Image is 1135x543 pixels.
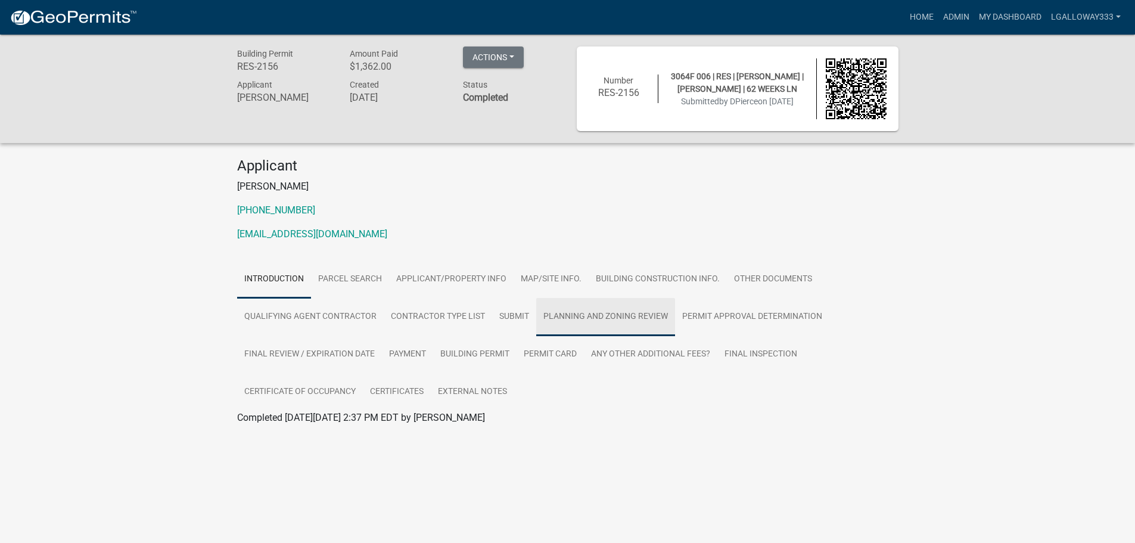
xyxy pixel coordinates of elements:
a: Applicant/Property Info [389,260,514,299]
a: [EMAIL_ADDRESS][DOMAIN_NAME] [237,228,387,240]
a: My Dashboard [974,6,1046,29]
span: Completed [DATE][DATE] 2:37 PM EDT by [PERSON_NAME] [237,412,485,423]
a: Contractor Type List [384,298,492,336]
a: Home [905,6,938,29]
a: Any other Additional Fees? [584,336,717,374]
span: Number [604,76,633,85]
a: [PHONE_NUMBER] [237,204,315,216]
h6: [DATE] [350,92,445,103]
span: Amount Paid [350,49,398,58]
span: 3064F 006 | RES | [PERSON_NAME] | [PERSON_NAME] | 62 WEEKS LN [671,72,804,94]
a: Certificate of Occupancy [237,373,363,411]
span: Building Permit [237,49,293,58]
h4: Applicant [237,157,898,175]
a: Certificates [363,373,431,411]
h6: [PERSON_NAME] [237,92,332,103]
h6: $1,362.00 [350,61,445,72]
img: QR code [826,58,887,119]
p: [PERSON_NAME] [237,179,898,194]
a: Submit [492,298,536,336]
a: Final Inspection [717,336,804,374]
span: Created [350,80,379,89]
a: Permit Approval Determination [675,298,829,336]
a: Admin [938,6,974,29]
a: Payment [382,336,433,374]
span: Submitted on [DATE] [681,97,794,106]
a: Building Construction Info. [589,260,727,299]
a: Planning and Zoning Review [536,298,675,336]
a: External Notes [431,373,514,411]
a: Permit Card [517,336,584,374]
a: Introduction [237,260,311,299]
button: Actions [463,46,524,68]
a: Qualifying Agent Contractor [237,298,384,336]
h6: RES-2156 [589,87,649,98]
span: Applicant [237,80,272,89]
a: Map/Site Info. [514,260,589,299]
a: lgalloway333 [1046,6,1125,29]
h6: RES-2156 [237,61,332,72]
a: Other Documents [727,260,819,299]
a: Final Review / Expiration Date [237,336,382,374]
span: by DPierce [719,97,758,106]
a: Parcel search [311,260,389,299]
strong: Completed [463,92,508,103]
span: Status [463,80,487,89]
a: Building Permit [433,336,517,374]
